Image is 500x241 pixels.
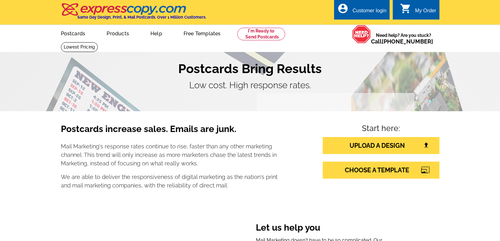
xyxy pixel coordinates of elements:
p: We are able to deliver the responsiveness of digital marketing as the nation's print and mail mar... [61,173,278,190]
h1: Postcards Bring Results [61,61,439,76]
h3: Postcards increase sales. Emails are junk. [61,124,278,140]
p: Low cost. High response rates. [61,79,439,92]
h3: Let us help you [256,222,397,234]
a: Postcards [51,26,96,40]
div: My Order [415,8,436,17]
h4: Start here: [323,124,439,135]
img: help [352,25,371,43]
a: Products [97,26,139,40]
i: account_circle [337,3,349,14]
a: shopping_cart My Order [400,7,436,15]
div: Customer login [352,8,386,17]
span: Need help? Are you stuck? [371,32,436,45]
a: UPLOAD A DESIGN [323,137,439,154]
a: CHOOSE A TEMPLATE [323,162,439,179]
a: [PHONE_NUMBER] [382,38,433,45]
span: Call [371,38,433,45]
a: Help [140,26,172,40]
a: account_circle Customer login [337,7,386,15]
p: Mail Marketing's response rates continue to rise, faster than any other marketing channel. This t... [61,142,278,168]
a: Same Day Design, Print, & Mail Postcards. Over 1 Million Customers. [61,8,206,20]
i: shopping_cart [400,3,411,14]
h4: Same Day Design, Print, & Mail Postcards. Over 1 Million Customers. [77,15,206,20]
a: Free Templates [174,26,231,40]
